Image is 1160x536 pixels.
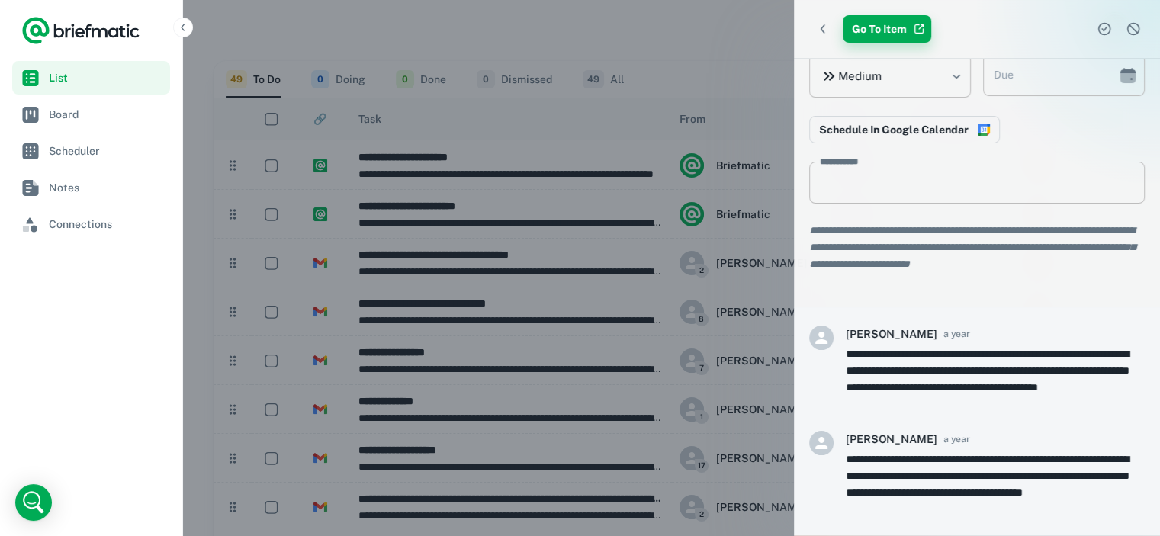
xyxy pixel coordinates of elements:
[794,59,1160,535] div: scrollable content
[846,326,937,342] h6: [PERSON_NAME]
[49,216,164,233] span: Connections
[1122,18,1145,40] button: Dismiss task
[12,61,170,95] a: List
[1113,60,1143,91] button: Choose date
[809,15,837,43] button: Back
[49,69,164,86] span: List
[809,116,1000,143] button: Connect to Google Calendar to reserve time in your schedule to complete this work
[15,484,52,521] div: Open Intercom Messenger
[943,327,970,341] span: a year
[49,179,164,196] span: Notes
[1093,18,1116,40] button: Complete task
[943,432,970,446] span: a year
[49,106,164,123] span: Board
[12,134,170,168] a: Scheduler
[12,98,170,131] a: Board
[12,207,170,241] a: Connections
[846,431,937,448] h6: [PERSON_NAME]
[843,15,931,43] a: Go To Item
[12,171,170,204] a: Notes
[809,54,971,98] div: Medium
[49,143,164,159] span: Scheduler
[21,15,140,46] a: Logo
